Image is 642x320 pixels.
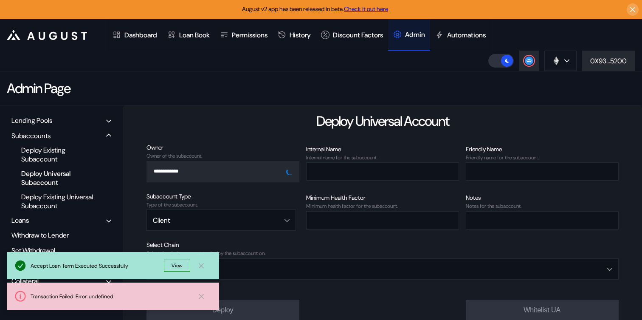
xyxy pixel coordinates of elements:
[405,30,425,39] div: Admin
[164,260,190,272] button: View
[333,31,383,40] div: Discount Factors
[388,19,430,51] a: Admin
[430,19,491,51] a: Automations
[544,51,577,71] button: chain logo
[273,19,316,51] a: History
[162,19,215,51] a: Loan Book
[466,155,619,161] div: Friendly name for the subaccount.
[11,116,52,125] div: Lending Pools
[344,5,388,13] a: Check it out here
[8,244,114,257] div: Set Withdrawal
[146,202,299,208] div: Type of the subaccount.
[179,31,210,40] div: Loan Book
[17,144,100,165] div: Deploy Existing Subaccount
[11,216,29,225] div: Loans
[215,19,273,51] a: Permissions
[124,31,157,40] div: Dashboard
[466,203,619,209] div: Notes for the subaccount.
[590,57,627,65] div: 0X93...5200
[153,264,562,273] div: 1
[107,19,162,51] a: Dashboard
[146,258,619,280] button: Open menu
[232,31,267,40] div: Permissions
[31,262,164,269] div: Accept Loan Term Executed Successfully
[466,194,619,201] div: Notes
[146,193,299,200] div: Subaccount Type
[306,155,459,161] div: Internal name for the subaccount.
[7,79,70,97] div: Admin Page
[552,56,561,65] img: chain logo
[146,250,619,256] div: Select the chain you want to deploy the subaccount on.
[316,112,449,130] div: Deploy Universal Account
[286,168,293,175] img: pending
[146,161,299,182] button: Open menu
[146,144,299,151] div: Owner
[466,145,619,153] div: Friendly Name
[8,229,114,242] div: Withdraw to Lender
[290,31,311,40] div: History
[447,31,486,40] div: Automations
[316,19,388,51] a: Discount Factors
[17,168,100,188] div: Deploy Universal Subaccount
[153,216,275,225] div: Client
[11,131,51,140] div: Subaccounts
[242,5,388,13] span: August v2 app has been released in beta.
[31,293,190,300] div: Transaction Failed: Error: undefined
[306,203,459,209] div: Minimum health factor for the subaccount.
[17,191,100,212] div: Deploy Existing Universal Subaccount
[146,210,296,231] button: Open menu
[146,241,619,249] div: Select Chain
[306,194,459,201] div: Minimum Health Factor
[582,51,635,71] button: 0X93...5200
[146,153,299,159] div: Owner of the subaccount.
[306,145,459,153] div: Internal Name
